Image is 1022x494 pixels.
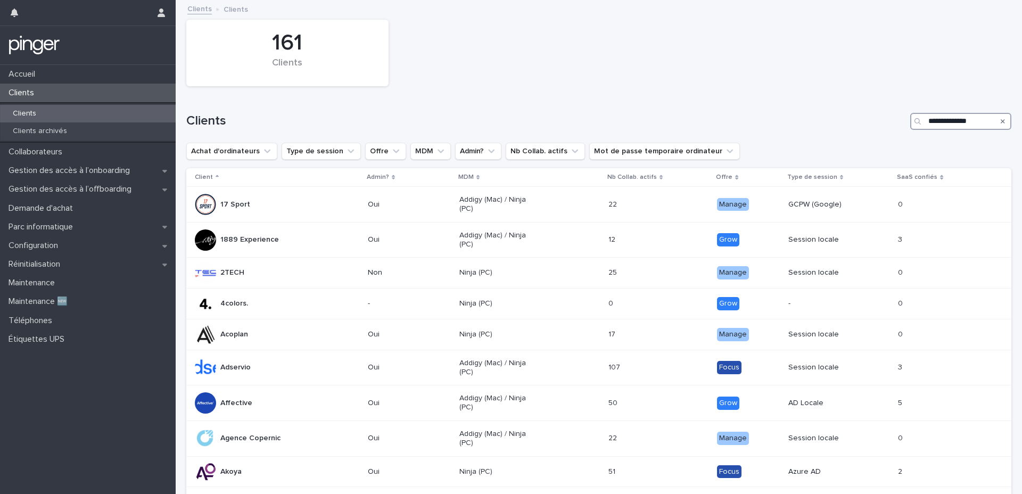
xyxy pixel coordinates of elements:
[608,198,619,209] p: 22
[186,289,1011,319] tr: 4colors.-Ninja (PC)00 Grow-00
[368,399,444,408] p: Oui
[458,171,474,183] p: MDM
[717,328,749,341] div: Manage
[608,465,617,476] p: 51
[187,2,212,14] a: Clients
[608,328,617,339] p: 17
[186,187,1011,223] tr: 17 SportOuiAddigy (Mac) / Ninja (PC)2222 ManageGCPW (Google)00
[186,319,1011,350] tr: AcoplanOuiNinja (PC)1717 ManageSession locale00
[459,195,535,213] p: Addigy (Mac) / Ninja (PC)
[506,143,585,160] button: Nb Collab. actifs
[788,200,864,209] p: GCPW (Google)
[459,299,535,308] p: Ninja (PC)
[368,299,444,308] p: -
[368,200,444,209] p: Oui
[368,434,444,443] p: Oui
[186,258,1011,289] tr: 2TECHNonNinja (PC)2525 ManageSession locale00
[897,171,937,183] p: SaaS confiés
[186,222,1011,258] tr: 1889 ExperienceOuiAddigy (Mac) / Ninja (PC)1212 GrowSession locale33
[788,363,864,372] p: Session locale
[608,432,619,443] p: 22
[4,184,140,194] p: Gestion des accès à l’offboarding
[220,399,252,408] p: Affective
[717,432,749,445] div: Manage
[204,57,370,80] div: Clients
[186,456,1011,487] tr: AkoyaOuiNinja (PC)5151 FocusAzure AD22
[204,30,370,56] div: 161
[410,143,451,160] button: MDM
[898,198,905,209] p: 0
[195,171,213,183] p: Client
[788,467,864,476] p: Azure AD
[4,127,76,136] p: Clients archivés
[787,171,837,183] p: Type de session
[608,297,615,308] p: 0
[788,330,864,339] p: Session locale
[4,166,138,176] p: Gestion des accès à l’onboarding
[788,235,864,244] p: Session locale
[368,268,444,277] p: Non
[607,171,657,183] p: Nb Collab. actifs
[459,231,535,249] p: Addigy (Mac) / Ninja (PC)
[220,235,279,244] p: 1889 Experience
[186,113,906,129] h1: Clients
[898,328,905,339] p: 0
[220,434,281,443] p: Agence Copernic
[898,465,904,476] p: 2
[4,147,71,157] p: Collaborateurs
[4,316,61,326] p: Téléphones
[9,35,60,56] img: mTgBEunGTSyRkCgitkcU
[608,233,617,244] p: 12
[459,268,535,277] p: Ninja (PC)
[186,421,1011,456] tr: Agence CopernicOuiAddigy (Mac) / Ninja (PC)2222 ManageSession locale00
[459,430,535,448] p: Addigy (Mac) / Ninja (PC)
[224,3,248,14] p: Clients
[717,397,739,410] div: Grow
[4,109,45,118] p: Clients
[220,467,242,476] p: Akoya
[898,266,905,277] p: 0
[4,334,73,344] p: Étiquettes UPS
[368,330,444,339] p: Oui
[368,235,444,244] p: Oui
[716,171,732,183] p: Offre
[589,143,740,160] button: Mot de passe temporaire ordinateur
[282,143,361,160] button: Type de session
[459,394,535,412] p: Addigy (Mac) / Ninja (PC)
[186,350,1011,385] tr: AdservioOuiAddigy (Mac) / Ninja (PC)107107 FocusSession locale33
[898,361,904,372] p: 3
[788,399,864,408] p: AD Locale
[4,297,76,307] p: Maintenance 🆕
[220,200,250,209] p: 17 Sport
[608,397,620,408] p: 50
[717,233,739,246] div: Grow
[459,330,535,339] p: Ninja (PC)
[4,203,81,213] p: Demande d'achat
[220,330,248,339] p: Acoplan
[4,222,81,232] p: Parc informatique
[4,259,69,269] p: Réinitialisation
[717,297,739,310] div: Grow
[898,397,904,408] p: 5
[608,266,619,277] p: 25
[368,363,444,372] p: Oui
[717,465,741,479] div: Focus
[788,299,864,308] p: -
[186,385,1011,421] tr: AffectiveOuiAddigy (Mac) / Ninja (PC)5050 GrowAD Locale55
[4,278,63,288] p: Maintenance
[788,268,864,277] p: Session locale
[220,268,244,277] p: 2TECH
[220,299,248,308] p: 4colors.
[898,297,905,308] p: 0
[910,113,1011,130] input: Search
[898,432,905,443] p: 0
[717,361,741,374] div: Focus
[186,143,277,160] button: Achat d'ordinateurs
[4,88,43,98] p: Clients
[367,171,389,183] p: Admin?
[368,467,444,476] p: Oui
[717,266,749,279] div: Manage
[608,361,622,372] p: 107
[717,198,749,211] div: Manage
